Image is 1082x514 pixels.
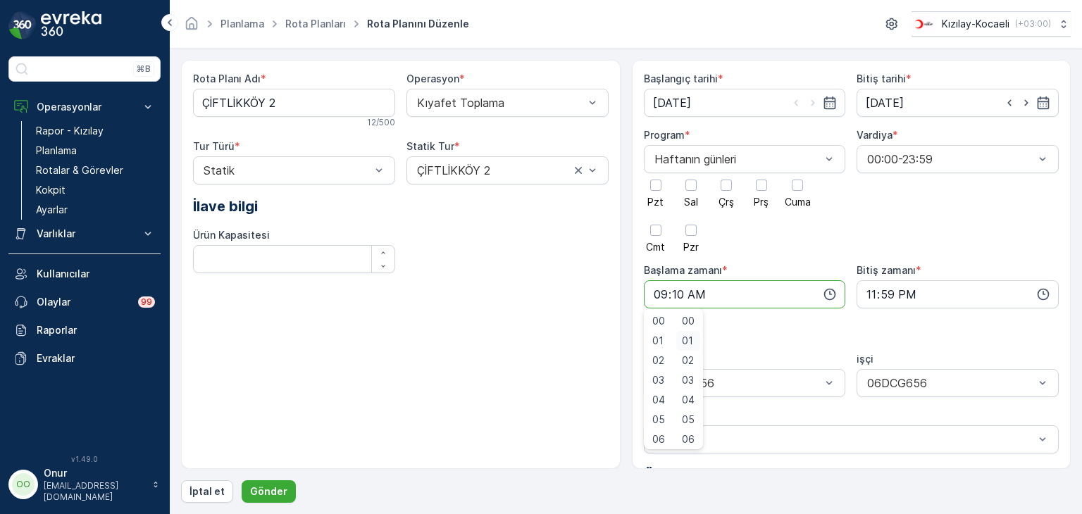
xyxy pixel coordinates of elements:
[37,227,132,241] p: Varlıklar
[30,161,161,180] a: Rotalar & Görevler
[193,73,261,84] label: Rota Planı Adı
[37,295,130,309] p: Olaylar
[652,393,665,407] span: 04
[912,11,1071,37] button: Kızılay-Kocaeli(+03:00)
[30,180,161,200] a: Kokpit
[44,480,145,503] p: [EMAIL_ADDRESS][DOMAIN_NAME]
[193,140,235,152] label: Tur Türü
[682,432,695,446] span: 06
[8,288,161,316] a: Olaylar99
[8,93,161,121] button: Operasyonlar
[8,344,161,372] a: Evraklar
[364,17,472,31] span: Rota Planını Düzenle
[189,484,225,499] p: İptal et
[406,140,454,152] label: Statik Tur
[785,197,811,207] span: Cuma
[684,197,698,207] span: Sal
[181,480,233,503] button: İptal et
[285,18,346,30] a: Rota Planları
[912,16,936,32] img: k%C4%B1z%C4%B1lay_0jL9uU1.png
[719,197,734,207] span: Çrş
[652,373,664,387] span: 03
[652,314,665,328] span: 00
[37,267,155,281] p: Kullanıcılar
[857,89,1059,117] input: dd/mm/yyyy
[857,353,873,365] label: işçi
[682,334,693,348] span: 01
[654,431,1035,448] p: Seç
[8,220,161,248] button: Varlıklar
[857,73,906,84] label: Bitiş tarihi
[250,484,287,499] p: Gönder
[644,264,722,276] label: Başlama zamanı
[8,455,161,463] span: v 1.49.0
[37,323,155,337] p: Raporlar
[644,308,703,449] ul: Menu
[141,296,152,308] p: 99
[193,229,270,241] label: Ürün Kapasitesi
[36,183,66,197] p: Kokpit
[644,129,685,141] label: Program
[8,316,161,344] a: Raporlar
[37,100,132,114] p: Operasyonlar
[30,200,161,220] a: Ayarlar
[193,196,258,217] span: İlave bilgi
[644,89,846,117] input: dd/mm/yyyy
[683,242,699,252] span: Pzr
[652,432,665,446] span: 06
[184,21,199,33] a: Ana Sayfa
[367,117,395,128] p: 12 / 500
[646,242,665,252] span: Cmt
[37,351,155,365] p: Evraklar
[682,373,694,387] span: 03
[242,480,296,503] button: Gönder
[682,314,695,328] span: 00
[652,334,664,348] span: 01
[30,141,161,161] a: Planlama
[41,11,101,39] img: logo_dark-DEwI_e13.png
[682,393,695,407] span: 04
[1015,18,1051,30] p: ( +03:00 )
[652,353,664,368] span: 02
[682,413,695,427] span: 05
[137,63,151,75] p: ⌘B
[857,129,893,141] label: Vardiya
[36,144,77,158] p: Planlama
[36,163,123,177] p: Rotalar & Görevler
[682,353,694,368] span: 02
[652,413,665,427] span: 05
[220,18,264,30] a: Planlama
[644,465,1059,486] p: Önemli Konumlar
[644,73,718,84] label: Başlangıç tarihi
[647,197,664,207] span: Pzt
[857,264,916,276] label: Bitiş zamanı
[942,17,1009,31] p: Kızılay-Kocaeli
[8,11,37,39] img: logo
[36,124,104,138] p: Rapor - Kızılay
[8,260,161,288] a: Kullanıcılar
[754,197,769,207] span: Prş
[406,73,459,84] label: Operasyon
[36,203,68,217] p: Ayarlar
[8,466,161,503] button: OOOnur[EMAIL_ADDRESS][DOMAIN_NAME]
[12,473,35,496] div: OO
[30,121,161,141] a: Rapor - Kızılay
[44,466,145,480] p: Onur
